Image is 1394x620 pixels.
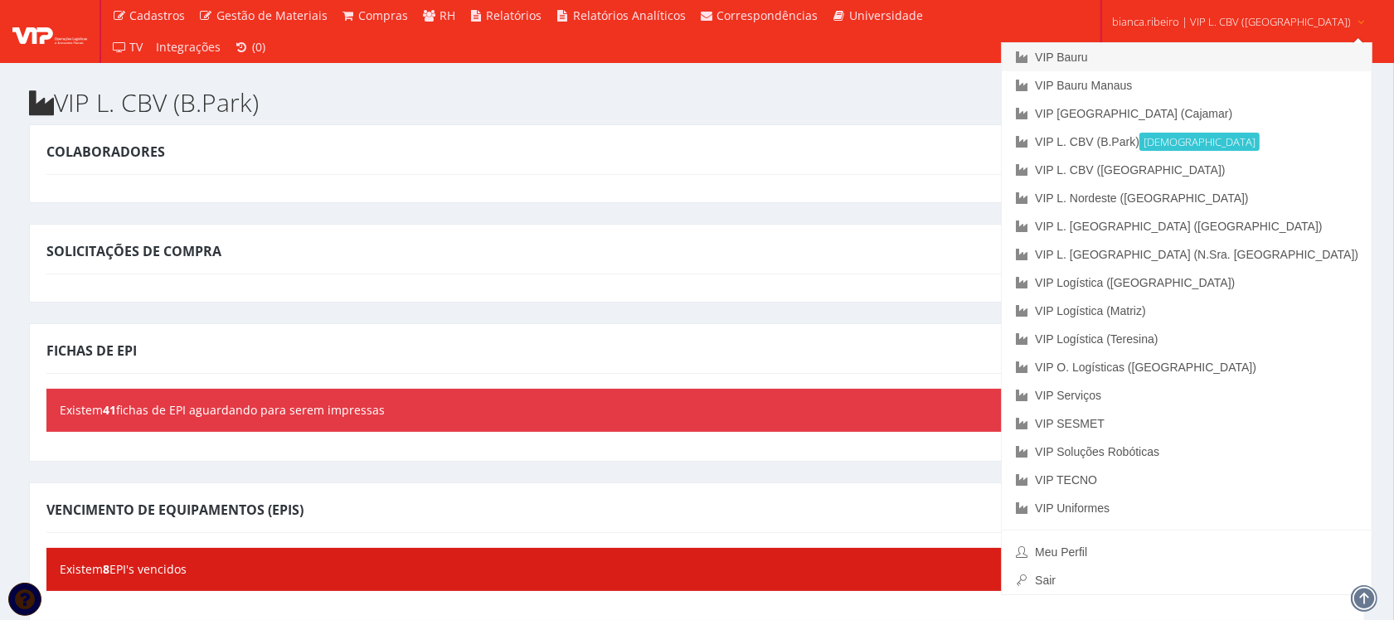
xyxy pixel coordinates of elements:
span: Cadastros [130,7,186,23]
h2: VIP L. CBV (B.Park) [29,89,1365,116]
a: VIP [GEOGRAPHIC_DATA] (Cajamar) [1002,99,1372,128]
span: RH [440,7,455,23]
span: Fichas de EPI [46,341,137,360]
a: VIP Logística ([GEOGRAPHIC_DATA]) [1002,269,1372,297]
img: logo [12,19,87,44]
span: Compras [359,7,409,23]
a: VIP Soluções Robóticas [1002,438,1372,466]
a: Meu Perfil [1002,538,1372,566]
a: VIP L. [GEOGRAPHIC_DATA] ([GEOGRAPHIC_DATA]) [1002,212,1372,240]
a: VIP TECNO [1002,466,1372,494]
a: Sair [1002,566,1372,594]
a: VIP Serviços [1002,381,1372,409]
span: Correspondências [717,7,818,23]
a: Integrações [150,31,228,63]
span: Gestão de Materiais [216,7,328,23]
span: Integrações [157,39,221,55]
b: 41 [103,402,116,418]
div: Existem EPI's vencidos [46,548,1348,591]
span: Relatórios [487,7,542,23]
a: VIP Bauru [1002,43,1372,71]
a: TV [105,31,150,63]
span: TV [130,39,143,55]
span: Universidade [849,7,923,23]
a: VIP O. Logísticas ([GEOGRAPHIC_DATA]) [1002,353,1372,381]
span: Solicitações de Compra [46,242,221,260]
a: VIP Uniformes [1002,494,1372,522]
span: Vencimento de Equipamentos (EPIs) [46,501,304,519]
span: Colaboradores [46,143,165,161]
a: VIP L. [GEOGRAPHIC_DATA] (N.Sra. [GEOGRAPHIC_DATA]) [1002,240,1372,269]
b: 8 [103,561,109,577]
a: VIP Bauru Manaus [1002,71,1372,99]
span: (0) [252,39,265,55]
a: VIP Logística (Teresina) [1002,325,1372,353]
a: VIP L. CBV (B.Park)[DEMOGRAPHIC_DATA] [1002,128,1372,156]
small: [DEMOGRAPHIC_DATA] [1139,133,1260,151]
a: VIP Logística (Matriz) [1002,297,1372,325]
span: Relatórios Analíticos [573,7,686,23]
a: VIP L. CBV ([GEOGRAPHIC_DATA]) [1002,156,1372,184]
a: VIP SESMET [1002,409,1372,438]
span: bianca.ribeiro | VIP L. CBV ([GEOGRAPHIC_DATA]) [1112,13,1351,30]
a: VIP L. Nordeste ([GEOGRAPHIC_DATA]) [1002,184,1372,212]
div: Existem fichas de EPI aguardando para serem impressas [46,389,1348,432]
a: (0) [228,31,273,63]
